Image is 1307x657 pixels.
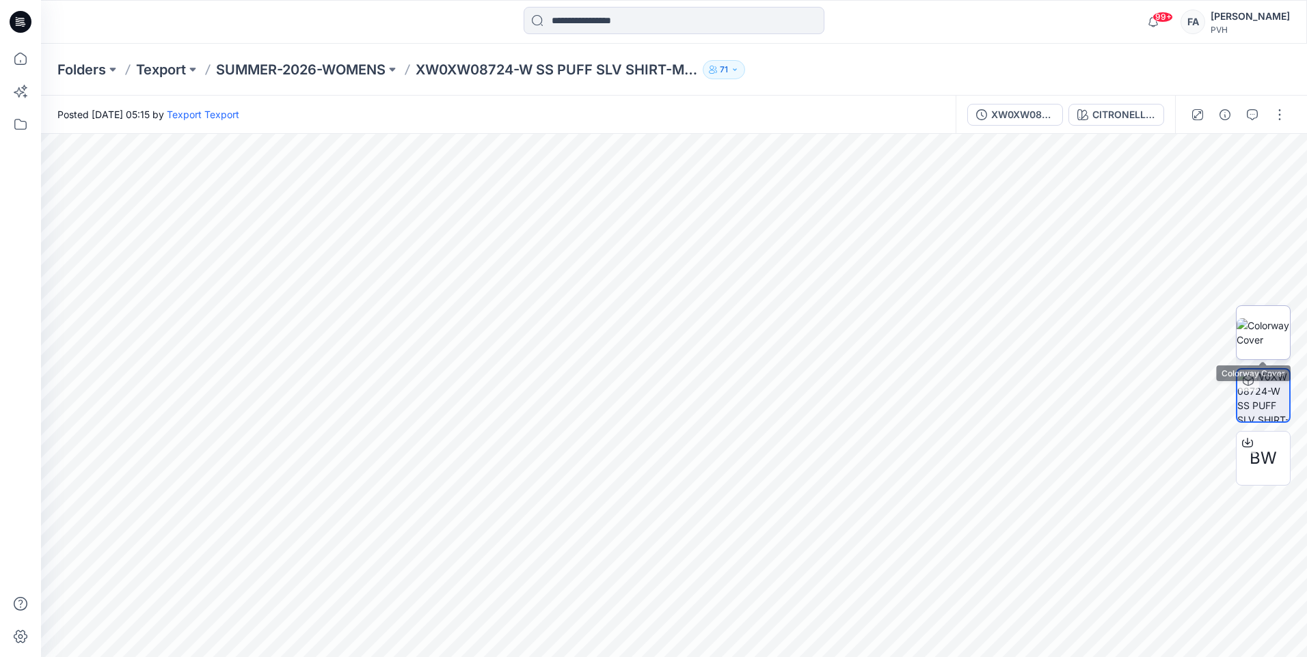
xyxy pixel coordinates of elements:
button: Details [1214,104,1236,126]
button: CITRONELLA - ZF0 [1068,104,1164,126]
div: [PERSON_NAME] [1211,8,1290,25]
div: PVH [1211,25,1290,35]
div: XW0XW08724-W SS PUFF SLV SHIRT-MULTI STRP-V01 [991,107,1054,122]
a: Texport Texport [167,109,239,120]
button: 71 [703,60,745,79]
button: XW0XW08724-W SS PUFF SLV SHIRT-MULTI STRP-V01 [967,104,1063,126]
img: XW0XW08724-W SS PUFF SLV SHIRT-MULTI STRP-V01 CITRONELLA - ZF0 [1237,369,1289,421]
span: BW [1250,446,1277,471]
span: 99+ [1153,12,1173,23]
a: SUMMER-2026-WOMENS [216,60,386,79]
a: Folders [57,60,106,79]
span: Posted [DATE] 05:15 by [57,107,239,122]
div: CITRONELLA - ZF0 [1092,107,1155,122]
a: Texport [136,60,186,79]
p: 71 [720,62,728,77]
div: FA [1181,10,1205,34]
p: XW0XW08724-W SS PUFF SLV SHIRT-MULTI STRP-V01 [416,60,697,79]
img: Colorway Cover [1237,318,1290,347]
